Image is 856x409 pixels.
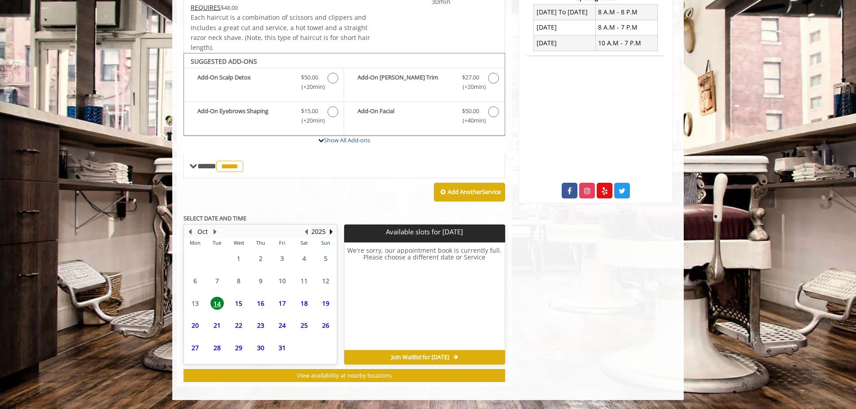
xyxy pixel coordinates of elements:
[188,341,202,354] span: 27
[188,73,339,94] label: Add-On Scalp Detox
[315,314,337,337] td: Select day26
[191,57,257,66] b: SUGGESTED ADD-ONS
[302,227,310,237] button: Previous Year
[434,183,505,202] button: Add AnotherService
[254,297,267,310] span: 16
[184,314,206,337] td: Select day20
[206,336,227,359] td: Select day28
[191,13,370,52] span: Each haircut is a combination of scissors and clippers and includes a great cut and service, a ho...
[345,247,504,347] h6: We're sorry, our appointment book is currently full. Please choose a different date or Service
[319,319,332,332] span: 26
[197,73,292,92] b: Add-On Scalp Detox
[211,227,218,237] button: Next Month
[228,314,249,337] td: Select day22
[358,73,453,92] b: Add-On [PERSON_NAME] Trim
[271,314,293,337] td: Select day24
[228,336,249,359] td: Select day29
[188,106,339,128] label: Add-On Eyebrows Shaping
[448,188,501,196] b: Add Another Service
[184,238,206,247] th: Mon
[534,35,596,51] td: [DATE]
[315,238,337,247] th: Sun
[210,297,224,310] span: 14
[186,227,193,237] button: Previous Month
[311,227,326,237] button: 2025
[271,238,293,247] th: Fri
[328,227,335,237] button: Next Year
[534,20,596,35] td: [DATE]
[271,292,293,314] td: Select day17
[293,292,314,314] td: Select day18
[232,341,245,354] span: 29
[183,214,246,222] b: SELECT DATE AND TIME
[297,297,311,310] span: 18
[271,336,293,359] td: Select day31
[595,35,657,51] td: 10 A.M - 7 P.M
[348,228,501,236] p: Available slots for [DATE]
[301,106,318,116] span: $15.00
[297,82,323,92] span: (+20min )
[183,53,505,136] div: The Made Man Haircut Add-onS
[206,292,227,314] td: Select day14
[183,369,505,382] button: View availability at nearby locations
[595,20,657,35] td: 8 A.M - 7 P.M
[319,297,332,310] span: 19
[462,73,479,82] span: $27.00
[293,238,314,247] th: Sat
[534,4,596,20] td: [DATE] To [DATE]
[391,354,449,361] span: Join Waitlist for [DATE]
[184,336,206,359] td: Select day27
[324,136,370,144] a: Show All Add-ons
[228,238,249,247] th: Wed
[228,292,249,314] td: Select day15
[210,341,224,354] span: 28
[595,4,657,20] td: 8 A.M - 8 P.M
[297,319,311,332] span: 25
[457,116,484,125] span: (+40min )
[254,341,267,354] span: 30
[249,238,271,247] th: Thu
[197,106,292,125] b: Add-On Eyebrows Shaping
[275,341,289,354] span: 31
[462,106,479,116] span: $50.00
[206,314,227,337] td: Select day21
[297,116,323,125] span: (+20min )
[254,319,267,332] span: 23
[349,106,500,128] label: Add-On Facial
[315,292,337,314] td: Select day19
[188,319,202,332] span: 20
[197,227,208,237] button: Oct
[249,292,271,314] td: Select day16
[232,319,245,332] span: 22
[297,371,392,379] span: View availability at nearby locations
[191,3,371,13] div: $48.00
[293,314,314,337] td: Select day25
[191,3,221,12] span: This service needs some Advance to be paid before we block your appointment
[457,82,484,92] span: (+20min )
[349,73,500,94] label: Add-On Beard Trim
[249,314,271,337] td: Select day23
[275,297,289,310] span: 17
[358,106,453,125] b: Add-On Facial
[275,319,289,332] span: 24
[206,238,227,247] th: Tue
[301,73,318,82] span: $50.00
[210,319,224,332] span: 21
[249,336,271,359] td: Select day30
[232,297,245,310] span: 15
